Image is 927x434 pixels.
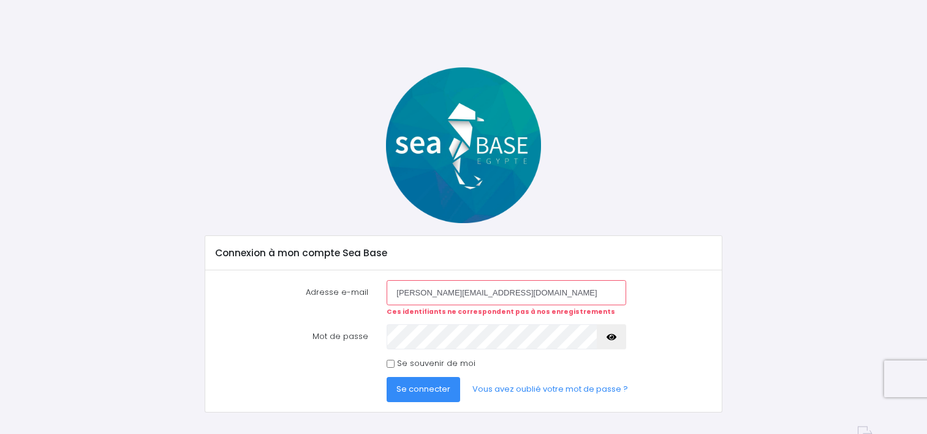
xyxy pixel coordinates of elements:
[206,324,377,349] label: Mot de passe
[205,236,722,270] div: Connexion à mon compte Sea Base
[463,377,638,402] a: Vous avez oublié votre mot de passe ?
[206,280,377,316] label: Adresse e-mail
[387,377,460,402] button: Se connecter
[387,307,615,316] strong: Ces identifiants ne correspondent pas à nos enregistrements
[397,357,475,370] label: Se souvenir de moi
[396,383,450,395] span: Se connecter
